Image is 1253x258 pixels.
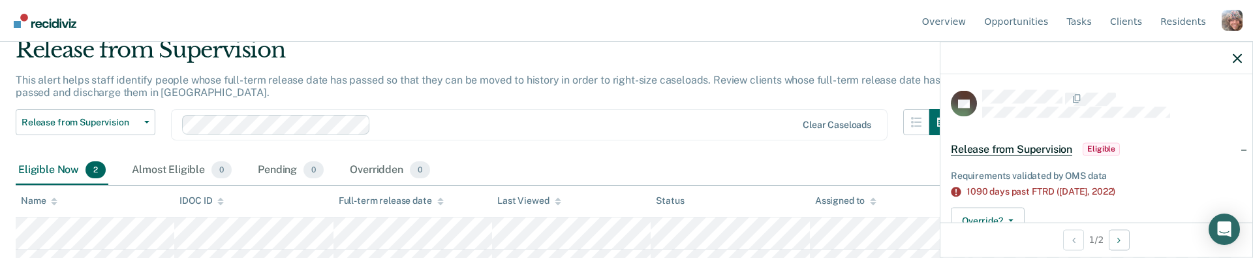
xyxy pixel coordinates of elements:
[951,208,1025,234] button: Override?
[1109,229,1130,250] button: Next Opportunity
[179,195,224,206] div: IDOC ID
[16,156,108,185] div: Eligible Now
[22,117,139,128] span: Release from Supervision
[255,156,326,185] div: Pending
[303,161,324,178] span: 0
[211,161,232,178] span: 0
[940,128,1252,170] div: Release from SupervisionEligible
[1063,229,1084,250] button: Previous Opportunity
[803,120,871,131] div: Clear caseloads
[21,195,57,206] div: Name
[14,14,76,28] img: Recidiviz
[940,222,1252,257] div: 1 / 2
[1092,186,1115,197] span: 2022)
[16,74,940,99] p: This alert helps staff identify people whose full-term release date has passed so that they can b...
[815,195,876,206] div: Assigned to
[410,161,430,178] span: 0
[1209,214,1240,245] div: Open Intercom Messenger
[1083,142,1120,155] span: Eligible
[656,195,684,206] div: Status
[1222,10,1243,31] button: Profile dropdown button
[497,195,561,206] div: Last Viewed
[129,156,234,185] div: Almost Eligible
[951,142,1072,155] span: Release from Supervision
[967,186,1242,197] div: 1090 days past FTRD ([DATE],
[85,161,106,178] span: 2
[347,156,433,185] div: Overridden
[951,170,1242,181] div: Requirements validated by OMS data
[16,37,955,74] div: Release from Supervision
[339,195,444,206] div: Full-term release date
